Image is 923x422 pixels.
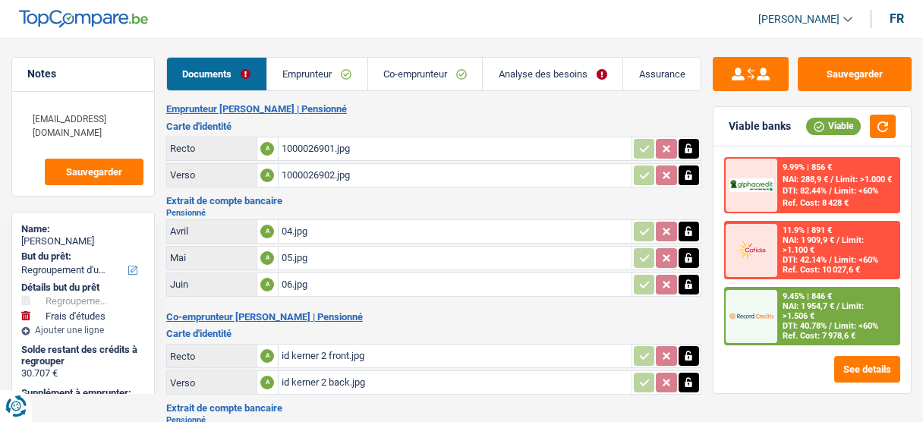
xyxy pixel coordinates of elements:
[170,169,254,181] div: Verso
[260,278,274,291] div: A
[729,120,791,133] div: Viable banks
[260,376,274,389] div: A
[170,279,254,290] div: Juin
[45,159,143,185] button: Sauvegarder
[798,57,912,91] button: Sauvegarder
[166,329,701,339] h3: Carte d'identité
[282,164,628,187] div: 1000026902.jpg
[21,223,145,235] div: Name:
[21,387,142,399] label: Supplément à emprunter:
[783,235,864,255] span: Limit: >1.100 €
[783,235,834,245] span: NAI: 1 909,9 €
[829,321,832,331] span: /
[836,235,840,245] span: /
[783,186,827,196] span: DTI: 82.44%
[783,162,832,172] div: 9.99% | 856 €
[21,325,145,335] div: Ajouter une ligne
[282,247,628,269] div: 05.jpg
[806,118,861,134] div: Viable
[783,198,849,208] div: Ref. Cost: 8 428 €
[729,305,773,327] img: Record Credits
[170,351,254,362] div: Recto
[170,225,254,237] div: Avril
[834,186,878,196] span: Limit: <60%
[282,273,628,296] div: 06.jpg
[66,167,122,177] span: Sauvegarder
[836,301,840,311] span: /
[783,301,864,321] span: Limit: >1.506 €
[368,58,483,90] a: Co-emprunteur
[170,143,254,154] div: Recto
[260,251,274,265] div: A
[21,235,145,247] div: [PERSON_NAME]
[729,178,773,192] img: AlphaCredit
[746,7,852,32] a: [PERSON_NAME]
[783,265,860,275] div: Ref. Cost: 10 027,6 €
[260,168,274,182] div: A
[267,58,367,90] a: Emprunteur
[166,196,701,206] h3: Extrait de compte bancaire
[483,58,622,90] a: Analyse des besoins
[783,255,827,265] span: DTI: 42.14%
[834,356,900,383] button: See details
[21,250,142,263] label: But du prêt:
[830,175,833,184] span: /
[166,311,701,323] h2: Co-emprunteur [PERSON_NAME] | Pensionné
[890,11,904,26] div: fr
[783,331,855,341] div: Ref. Cost: 7 978,6 €
[623,58,701,90] a: Assurance
[834,321,878,331] span: Limit: <60%
[27,68,139,80] h5: Notes
[21,282,145,294] div: Détails but du prêt
[170,252,254,263] div: Mai
[166,403,701,413] h3: Extrait de compte bancaire
[829,186,832,196] span: /
[783,225,832,235] div: 11.9% | 891 €
[170,377,254,389] div: Verso
[260,349,274,363] div: A
[729,239,773,261] img: Cofidis
[166,121,701,131] h3: Carte d'identité
[260,225,274,238] div: A
[282,371,628,394] div: id kerner 2 back.jpg
[166,209,701,217] h2: Pensionné
[282,220,628,243] div: 04.jpg
[836,175,892,184] span: Limit: >1.000 €
[783,291,832,301] div: 9.45% | 846 €
[260,142,274,156] div: A
[783,175,828,184] span: NAI: 288,9 €
[19,10,148,28] img: TopCompare Logo
[834,255,878,265] span: Limit: <60%
[282,345,628,367] div: id kerner 2 front.jpg
[21,367,145,379] div: 30.707 €
[758,13,840,26] span: [PERSON_NAME]
[21,344,145,367] div: Solde restant des crédits à regrouper
[783,301,834,311] span: NAI: 1 954,7 €
[829,255,832,265] span: /
[166,103,701,115] h2: Emprunteur [PERSON_NAME] | Pensionné
[282,137,628,160] div: 1000026901.jpg
[167,58,266,90] a: Documents
[783,321,827,331] span: DTI: 40.78%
